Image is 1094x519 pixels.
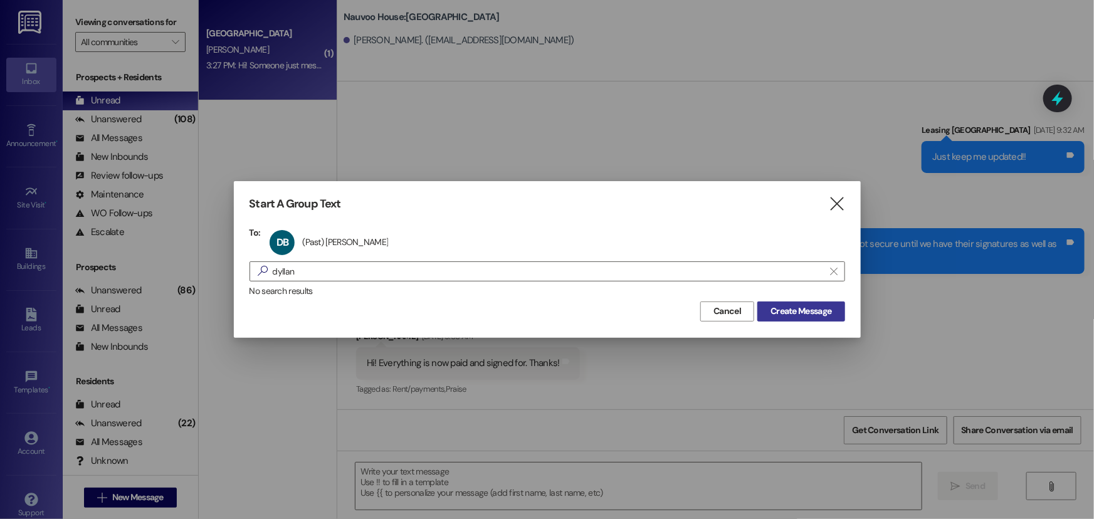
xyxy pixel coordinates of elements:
button: Cancel [700,301,754,322]
div: (Past) [PERSON_NAME] [302,236,388,248]
input: Search for any contact or apartment [273,263,824,280]
i:  [828,197,845,211]
span: DB [276,236,288,249]
span: Create Message [771,305,831,318]
button: Clear text [824,262,844,281]
span: Cancel [713,305,741,318]
i:  [831,266,838,276]
i:  [253,265,273,278]
h3: Start A Group Text [250,197,341,211]
button: Create Message [757,301,844,322]
div: No search results [250,285,845,298]
h3: To: [250,227,261,238]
